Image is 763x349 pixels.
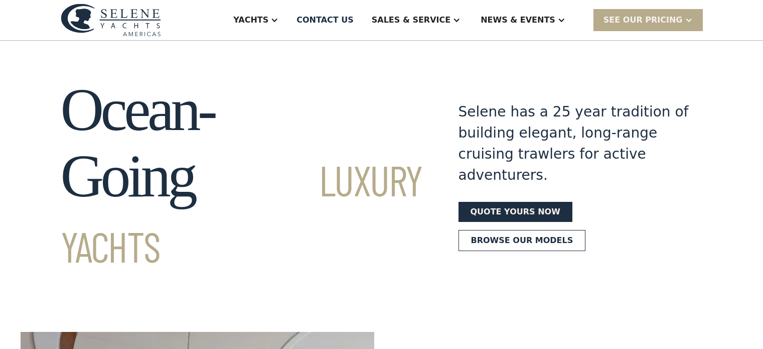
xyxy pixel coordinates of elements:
div: Selene has a 25 year tradition of building elegant, long-range cruising trawlers for active adven... [459,101,689,186]
div: Contact US [296,14,354,26]
div: Yachts [233,14,268,26]
span: Luxury Yachts [61,154,422,271]
a: Quote yours now [459,202,572,222]
div: News & EVENTS [481,14,555,26]
div: Sales & Service [372,14,450,26]
img: logo [61,4,161,36]
h1: Ocean-Going [61,77,422,276]
div: SEE Our Pricing [593,9,703,31]
a: Browse our models [459,230,586,251]
div: SEE Our Pricing [603,14,683,26]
